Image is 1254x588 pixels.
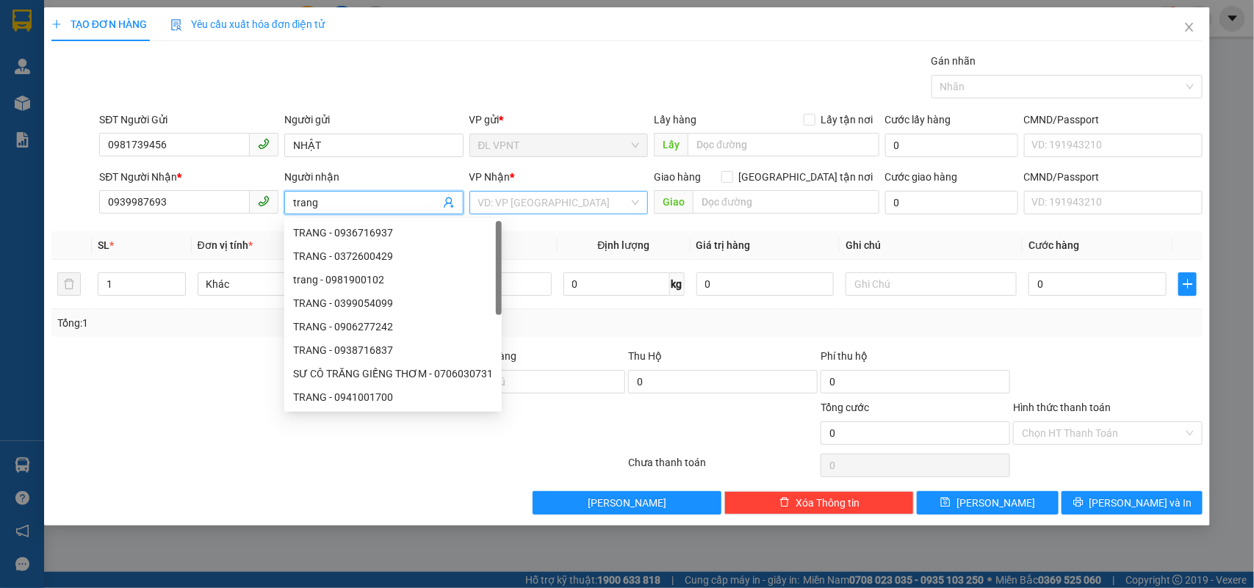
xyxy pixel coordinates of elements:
div: TRANG - 0936716937 [284,221,502,244]
label: Gán nhãn [932,55,976,67]
div: CMND/Passport [1024,112,1203,128]
span: Giá trị hàng [696,239,751,251]
span: delete [779,497,790,509]
div: Tổng: 1 [57,315,485,331]
button: [PERSON_NAME] [533,491,722,515]
span: save [940,497,951,509]
span: Cước hàng [1028,239,1079,251]
span: phone [258,138,270,150]
span: TẠO ĐƠN HÀNG [51,18,147,30]
span: phone [258,195,270,207]
li: (c) 2017 [123,70,202,88]
input: 0 [696,272,835,296]
span: [PERSON_NAME] [956,495,1035,511]
div: TRANG - 0938716837 [293,342,493,358]
button: Close [1169,7,1210,48]
input: Dọc đường [693,190,879,214]
div: SƯ CÔ TRĂNG GIẾNG THƠM - 0706030731 [293,366,493,382]
span: Lấy tận nơi [815,112,879,128]
th: Ghi chú [840,231,1023,260]
button: delete [57,272,81,296]
input: Cước lấy hàng [885,134,1018,157]
span: Lấy [654,133,688,156]
div: TRANG - 0906277242 [284,315,502,338]
span: Thu Hộ [628,350,662,362]
span: Lấy hàng [654,114,696,126]
span: plus [51,19,62,29]
div: SƯ CÔ TRĂNG GIẾNG THƠM - 0706030731 [284,362,502,385]
span: Đơn vị tính [198,239,253,251]
span: Khác [206,273,360,295]
span: Tổng cước [821,402,869,413]
div: Người gửi [284,112,464,128]
img: icon [170,19,182,31]
div: SĐT Người Nhận [99,169,278,185]
span: plus [1179,278,1196,290]
input: Dọc đường [688,133,879,156]
div: Người nhận [284,169,464,185]
div: TRANG - 0941001700 [293,389,493,405]
label: Cước giao hàng [885,171,958,183]
span: SL [98,239,109,251]
span: Định lượng [598,239,650,251]
div: trang - 0981900102 [293,272,493,288]
div: SĐT Người Gửi [99,112,278,128]
img: logo.jpg [159,18,195,54]
div: VP gửi [469,112,649,128]
div: TRANG - 0936716937 [293,225,493,241]
label: Hình thức thanh toán [1013,402,1111,413]
span: [PERSON_NAME] và In [1089,495,1192,511]
button: printer[PERSON_NAME] và In [1062,491,1203,515]
div: CMND/Passport [1024,169,1203,185]
span: Giao hàng [654,171,701,183]
span: user-add [443,197,455,208]
span: printer [1073,497,1084,509]
span: Giao [654,190,693,214]
div: TRANG - 0372600429 [284,244,502,268]
b: [DOMAIN_NAME] [123,56,202,68]
div: TRANG - 0938716837 [284,338,502,362]
div: Phí thu hộ [821,348,1010,370]
button: plus [1178,272,1197,296]
div: Chưa thanh toán [627,454,820,480]
input: Cước giao hàng [885,191,1018,214]
span: close [1183,21,1195,33]
span: kg [670,272,685,296]
span: Yêu cầu xuất hóa đơn điện tử [170,18,325,30]
div: trang - 0981900102 [284,268,502,291]
b: Phúc An Express [18,95,76,189]
span: [PERSON_NAME] [588,495,666,511]
button: save[PERSON_NAME] [917,491,1058,515]
b: Gửi khách hàng [90,21,145,90]
img: logo.jpg [18,18,92,92]
div: TRANG - 0399054099 [284,291,502,315]
label: Cước lấy hàng [885,114,951,126]
span: Xóa Thông tin [796,495,860,511]
span: [GEOGRAPHIC_DATA] tận nơi [733,169,879,185]
span: VP Nhận [469,171,511,183]
span: ĐL VPNT [478,134,640,156]
div: TRANG - 0372600429 [293,248,493,264]
input: Ghi chú đơn hàng [436,370,626,393]
div: TRANG - 0399054099 [293,295,493,311]
input: Ghi Chú [846,272,1017,296]
div: TRANG - 0941001700 [284,385,502,409]
button: deleteXóa Thông tin [724,491,914,515]
div: TRANG - 0906277242 [293,319,493,335]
